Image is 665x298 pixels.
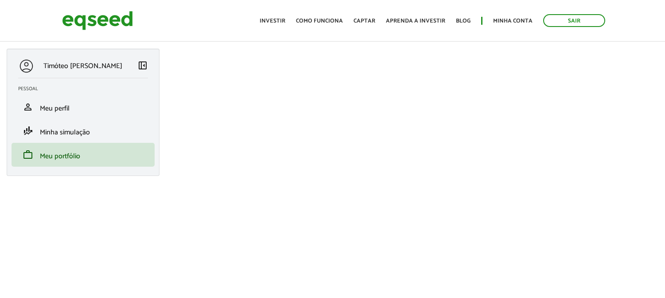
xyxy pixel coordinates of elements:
[23,149,33,160] span: work
[456,18,471,24] a: Blog
[18,86,155,92] h2: Pessoal
[137,60,148,71] span: left_panel_close
[40,103,70,115] span: Meu perfil
[62,9,133,32] img: EqSeed
[12,143,155,167] li: Meu portfólio
[296,18,343,24] a: Como funciona
[386,18,445,24] a: Aprenda a investir
[354,18,375,24] a: Captar
[23,126,33,136] span: finance_mode
[18,102,148,112] a: personMeu perfil
[18,149,148,160] a: workMeu portfólio
[260,18,285,24] a: Investir
[12,119,155,143] li: Minha simulação
[40,126,90,138] span: Minha simulação
[43,62,122,70] p: Timóteo [PERSON_NAME]
[18,126,148,136] a: finance_modeMinha simulação
[543,14,605,27] a: Sair
[40,150,80,162] span: Meu portfólio
[23,102,33,112] span: person
[137,60,148,73] a: Colapsar menu
[12,95,155,119] li: Meu perfil
[493,18,533,24] a: Minha conta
